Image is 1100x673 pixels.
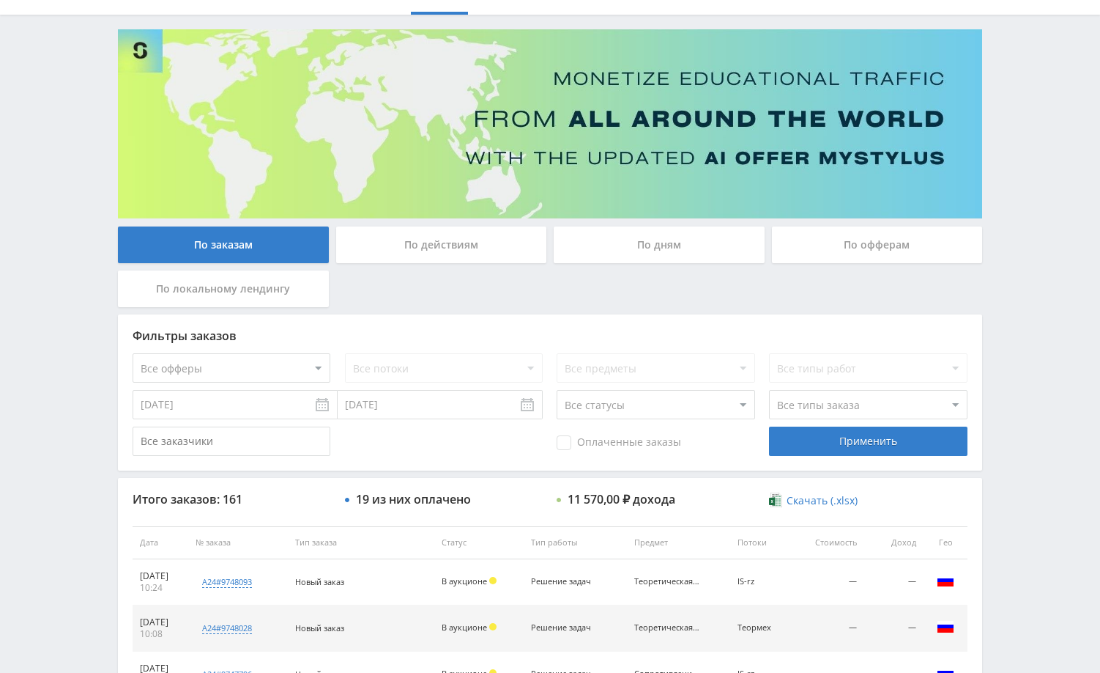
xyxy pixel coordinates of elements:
[864,526,924,559] th: Доход
[769,493,857,508] a: Скачать (.xlsx)
[133,427,330,456] input: Все заказчики
[118,29,982,218] img: Banner
[118,271,329,307] div: По локальному лендингу
[937,572,954,589] img: rus.png
[140,570,181,582] div: [DATE]
[792,559,864,606] td: —
[769,493,781,507] img: xlsx
[769,427,967,456] div: Применить
[524,526,627,559] th: Тип работы
[864,606,924,652] td: —
[737,623,785,633] div: Теормех
[792,606,864,652] td: —
[737,577,785,586] div: IS-rz
[531,577,597,586] div: Решение задач
[442,622,487,633] span: В аукционе
[864,559,924,606] td: —
[634,577,700,586] div: Теоретическая механика
[188,526,288,559] th: № заказа
[336,227,547,263] div: По действиям
[133,526,188,559] th: Дата
[730,526,792,559] th: Потоки
[937,618,954,636] img: rus.png
[568,493,675,506] div: 11 570,00 ₽ дохода
[557,435,681,450] span: Оплаченные заказы
[140,617,181,628] div: [DATE]
[434,526,524,559] th: Статус
[118,227,329,263] div: По заказам
[295,622,344,633] span: Новый заказ
[140,582,181,594] div: 10:24
[202,622,252,634] div: a24#9748028
[924,526,967,559] th: Гео
[295,576,344,587] span: Новый заказ
[288,526,434,559] th: Тип заказа
[489,577,497,584] span: Холд
[489,623,497,630] span: Холд
[772,227,983,263] div: По офферам
[627,526,730,559] th: Предмет
[202,576,252,588] div: a24#9748093
[554,227,765,263] div: По дням
[140,628,181,640] div: 10:08
[792,526,864,559] th: Стоимость
[356,493,471,506] div: 19 из них оплачено
[531,623,597,633] div: Решение задач
[133,329,967,342] div: Фильтры заказов
[634,623,700,633] div: Теоретическая механика
[787,495,858,507] span: Скачать (.xlsx)
[133,493,330,506] div: Итого заказов: 161
[442,575,487,586] span: В аукционе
